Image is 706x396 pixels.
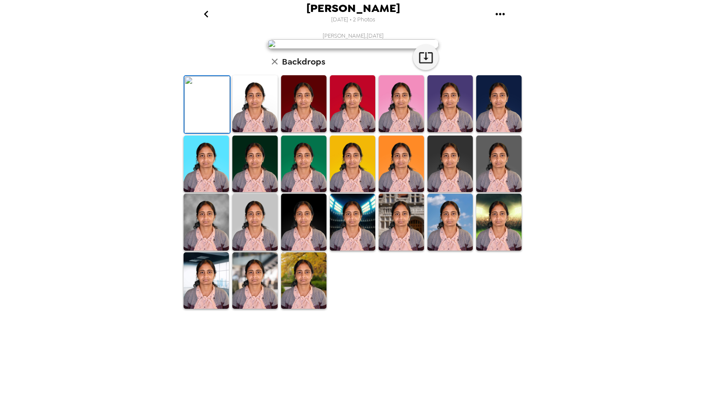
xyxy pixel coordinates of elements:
span: [DATE] • 2 Photos [331,14,375,26]
img: Original [184,76,230,133]
span: [PERSON_NAME] , [DATE] [323,32,384,39]
span: [PERSON_NAME] [306,3,400,14]
h6: Backdrops [282,55,325,68]
img: user [267,39,439,49]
